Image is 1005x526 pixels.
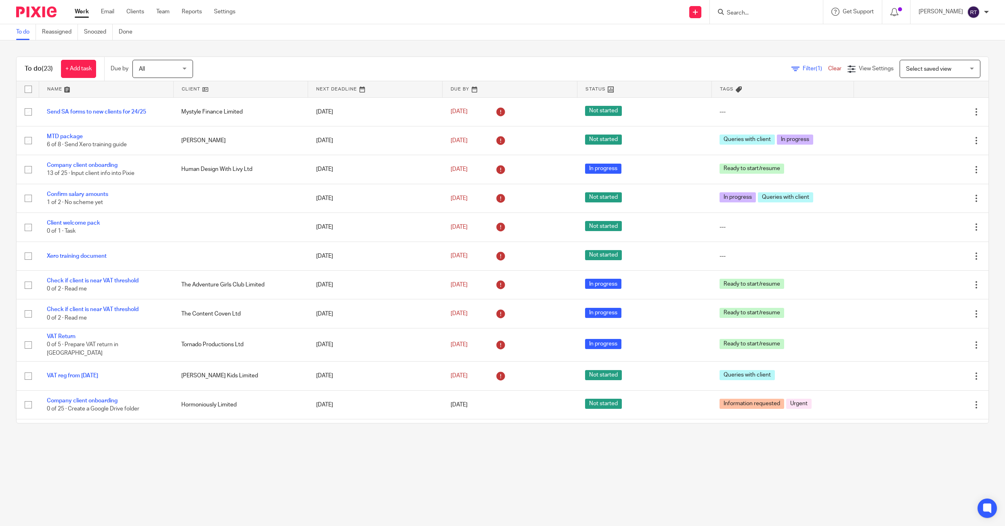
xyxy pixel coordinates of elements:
[451,196,468,201] span: [DATE]
[47,220,100,226] a: Client welcome pack
[585,192,622,202] span: Not started
[585,106,622,116] span: Not started
[720,223,846,231] div: ---
[585,339,621,349] span: In progress
[173,362,308,390] td: [PERSON_NAME] Kids Limited
[47,307,138,312] a: Check if client is near VAT threshold
[47,162,117,168] a: Company client onboarding
[859,66,894,72] span: View Settings
[451,282,468,288] span: [DATE]
[451,166,468,172] span: [DATE]
[308,362,443,390] td: [DATE]
[47,109,146,115] a: Send SA forms to new clients for 24/25
[173,155,308,184] td: Human Design With Livy Ltd
[843,9,874,15] span: Get Support
[47,200,103,205] span: 1 of 2 · No scheme yet
[720,370,775,380] span: Queries with client
[451,224,468,230] span: [DATE]
[585,164,621,174] span: In progress
[720,135,775,145] span: Queries with client
[451,138,468,143] span: [DATE]
[906,66,951,72] span: Select saved view
[47,171,134,177] span: 13 of 25 · Input client info into Pixie
[720,108,846,116] div: ---
[75,8,89,16] a: Work
[585,250,622,260] span: Not started
[308,328,443,361] td: [DATE]
[786,399,812,409] span: Urgent
[720,339,784,349] span: Ready to start/resume
[47,142,127,147] span: 6 of 8 · Send Xero training guide
[119,24,138,40] a: Done
[16,24,36,40] a: To do
[47,373,98,379] a: VAT reg from [DATE]
[173,271,308,299] td: The Adventure Girls Club Limited
[47,342,118,356] span: 0 of 5 · Prepare VAT return in [GEOGRAPHIC_DATA]
[101,8,114,16] a: Email
[308,242,443,270] td: [DATE]
[16,6,57,17] img: Pixie
[758,192,813,202] span: Queries with client
[47,253,107,259] a: Xero training document
[47,134,83,139] a: MTD package
[84,24,113,40] a: Snoozed
[308,97,443,126] td: [DATE]
[111,65,128,73] p: Due by
[720,279,784,289] span: Ready to start/resume
[919,8,963,16] p: [PERSON_NAME]
[47,278,138,284] a: Check if client is near VAT threshold
[585,308,621,318] span: In progress
[720,308,784,318] span: Ready to start/resume
[173,126,308,155] td: [PERSON_NAME]
[47,334,76,339] a: VAT Return
[47,406,139,412] span: 0 of 25 · Create a Google Drive folder
[308,126,443,155] td: [DATE]
[308,419,443,448] td: [DATE]
[308,213,443,242] td: [DATE]
[47,286,87,292] span: 0 of 2 · Read me
[585,399,622,409] span: Not started
[828,66,841,72] a: Clear
[720,252,846,260] div: ---
[720,399,784,409] span: Information requested
[816,66,822,72] span: (1)
[25,65,53,73] h1: To do
[173,328,308,361] td: Tornado Productions Ltd
[726,10,799,17] input: Search
[585,221,622,231] span: Not started
[308,155,443,184] td: [DATE]
[803,66,828,72] span: Filter
[451,342,468,347] span: [DATE]
[720,192,756,202] span: In progress
[308,299,443,328] td: [DATE]
[308,390,443,419] td: [DATE]
[42,24,78,40] a: Reassigned
[451,402,468,408] span: [DATE]
[777,135,813,145] span: In progress
[308,184,443,213] td: [DATE]
[720,87,734,91] span: Tags
[173,299,308,328] td: The Content Coven Ltd
[47,398,117,404] a: Company client onboarding
[182,8,202,16] a: Reports
[42,65,53,72] span: (23)
[585,279,621,289] span: In progress
[451,109,468,115] span: [DATE]
[585,370,622,380] span: Not started
[451,373,468,379] span: [DATE]
[156,8,170,16] a: Team
[126,8,144,16] a: Clients
[173,390,308,419] td: Hormoniously Limited
[451,311,468,316] span: [DATE]
[47,315,87,321] span: 0 of 2 · Read me
[139,66,145,72] span: All
[47,191,108,197] a: Confirm salary amounts
[720,164,784,174] span: Ready to start/resume
[173,97,308,126] td: Mystyle Finance Limited
[61,60,96,78] a: + Add task
[451,253,468,259] span: [DATE]
[308,271,443,299] td: [DATE]
[214,8,235,16] a: Settings
[585,135,622,145] span: Not started
[967,6,980,19] img: svg%3E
